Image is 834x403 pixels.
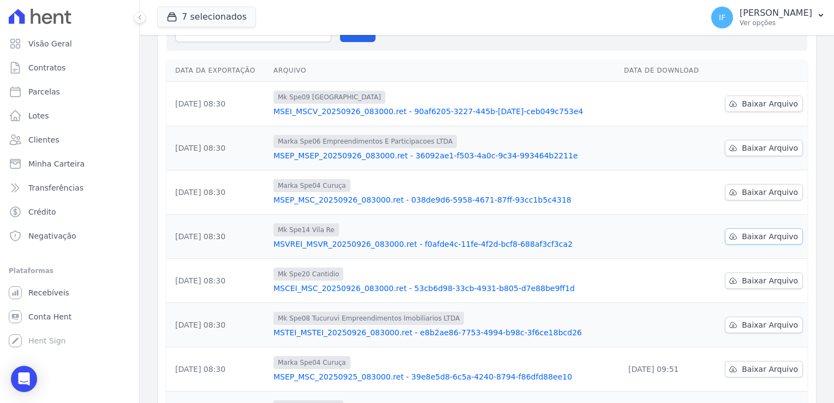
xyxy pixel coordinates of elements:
span: Baixar Arquivo [742,364,798,375]
span: Parcelas [28,86,60,97]
a: MSEP_MSEP_20250926_083000.ret - 36092ae1-f503-4a0c-9c34-993464b2211e [273,150,615,161]
span: Visão Geral [28,38,72,49]
span: Baixar Arquivo [742,143,798,153]
a: MSCEI_MSC_20250926_083000.ret - 53cb6d98-33cb-4931-b805-d7e88be9ff1d [273,283,615,294]
span: Mk Spe08 Tucuruvi Empreendimentos Imobiliarios LTDA [273,312,464,325]
a: Baixar Arquivo [725,140,803,156]
span: Baixar Arquivo [742,319,798,330]
span: Transferências [28,182,84,193]
span: Marka Spe04 Curuça [273,356,350,369]
span: Lotes [28,110,49,121]
span: Negativação [28,230,76,241]
span: Contratos [28,62,65,73]
a: Lotes [4,105,135,127]
div: Plataformas [9,264,130,277]
td: [DATE] 08:30 [166,303,269,347]
a: Contratos [4,57,135,79]
span: Mk Spe09 [GEOGRAPHIC_DATA] [273,91,385,104]
a: Conta Hent [4,306,135,328]
span: Crédito [28,206,56,217]
a: Recebíveis [4,282,135,304]
span: Baixar Arquivo [742,187,798,198]
a: Transferências [4,177,135,199]
th: Arquivo [269,60,619,82]
span: Marka Spe06 Empreendimentos E Participacoes LTDA [273,135,457,148]
a: Crédito [4,201,135,223]
th: Data de Download [619,60,712,82]
span: Mk Spe14 Vila Re [273,223,339,236]
th: Data da Exportação [166,60,269,82]
a: MSEP_MSC_20250926_083000.ret - 038de9d6-5958-4671-87ff-93cc1b5c4318 [273,194,615,205]
span: Marka Spe04 Curuça [273,179,350,192]
a: Parcelas [4,81,135,103]
span: Baixar Arquivo [742,98,798,109]
span: IF [719,14,725,21]
td: [DATE] 08:30 [166,82,269,126]
span: Clientes [28,134,59,145]
a: MSEI_MSCV_20250926_083000.ret - 90af6205-3227-445b-[DATE]-ceb049c753e4 [273,106,615,117]
div: Open Intercom Messenger [11,366,37,392]
a: Baixar Arquivo [725,184,803,200]
td: [DATE] 09:51 [619,347,712,392]
span: Recebíveis [28,287,69,298]
td: [DATE] 08:30 [166,259,269,303]
td: [DATE] 08:30 [166,126,269,170]
a: MSEP_MSC_20250925_083000.ret - 39e8e5d8-6c5a-4240-8794-f86dfd88ee10 [273,371,615,382]
span: Minha Carteira [28,158,85,169]
a: Visão Geral [4,33,135,55]
a: Baixar Arquivo [725,96,803,112]
button: 7 selecionados [157,7,256,27]
a: Baixar Arquivo [725,228,803,245]
td: [DATE] 08:30 [166,170,269,215]
a: Minha Carteira [4,153,135,175]
span: Conta Hent [28,311,72,322]
span: Baixar Arquivo [742,275,798,286]
a: Baixar Arquivo [725,361,803,377]
td: [DATE] 08:30 [166,215,269,259]
a: MSVREI_MSVR_20250926_083000.ret - f0afde4c-11fe-4f2d-bcf8-688af3cf3ca2 [273,239,615,250]
a: Negativação [4,225,135,247]
a: MSTEI_MSTEI_20250926_083000.ret - e8b2ae86-7753-4994-b98c-3f6ce18bcd26 [273,327,615,338]
a: Clientes [4,129,135,151]
p: [PERSON_NAME] [740,8,812,19]
a: Baixar Arquivo [725,272,803,289]
span: Baixar Arquivo [742,231,798,242]
td: [DATE] 08:30 [166,347,269,392]
button: IF [PERSON_NAME] Ver opções [702,2,834,33]
p: Ver opções [740,19,812,27]
span: Mk Spe20 Cantidio [273,268,344,281]
a: Baixar Arquivo [725,317,803,333]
